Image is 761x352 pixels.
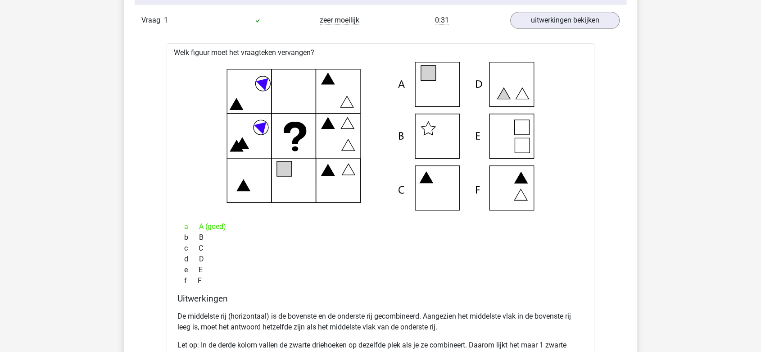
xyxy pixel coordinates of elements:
[184,275,198,286] span: f
[177,275,584,286] div: F
[510,12,620,29] a: uitwerkingen bekijken
[184,232,199,243] span: b
[177,254,584,265] div: D
[177,221,584,232] div: A (goed)
[177,311,584,333] p: De middelste rij (horizontaal) is de bovenste en de onderste rij gecombineerd. Aangezien het midd...
[184,243,199,254] span: c
[177,243,584,254] div: C
[177,265,584,275] div: E
[320,16,359,25] span: zeer moeilijk
[184,265,199,275] span: e
[177,293,584,304] h4: Uitwerkingen
[177,232,584,243] div: B
[141,15,164,26] span: Vraag
[184,221,199,232] span: a
[164,16,168,24] span: 1
[184,254,199,265] span: d
[435,16,449,25] span: 0:31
